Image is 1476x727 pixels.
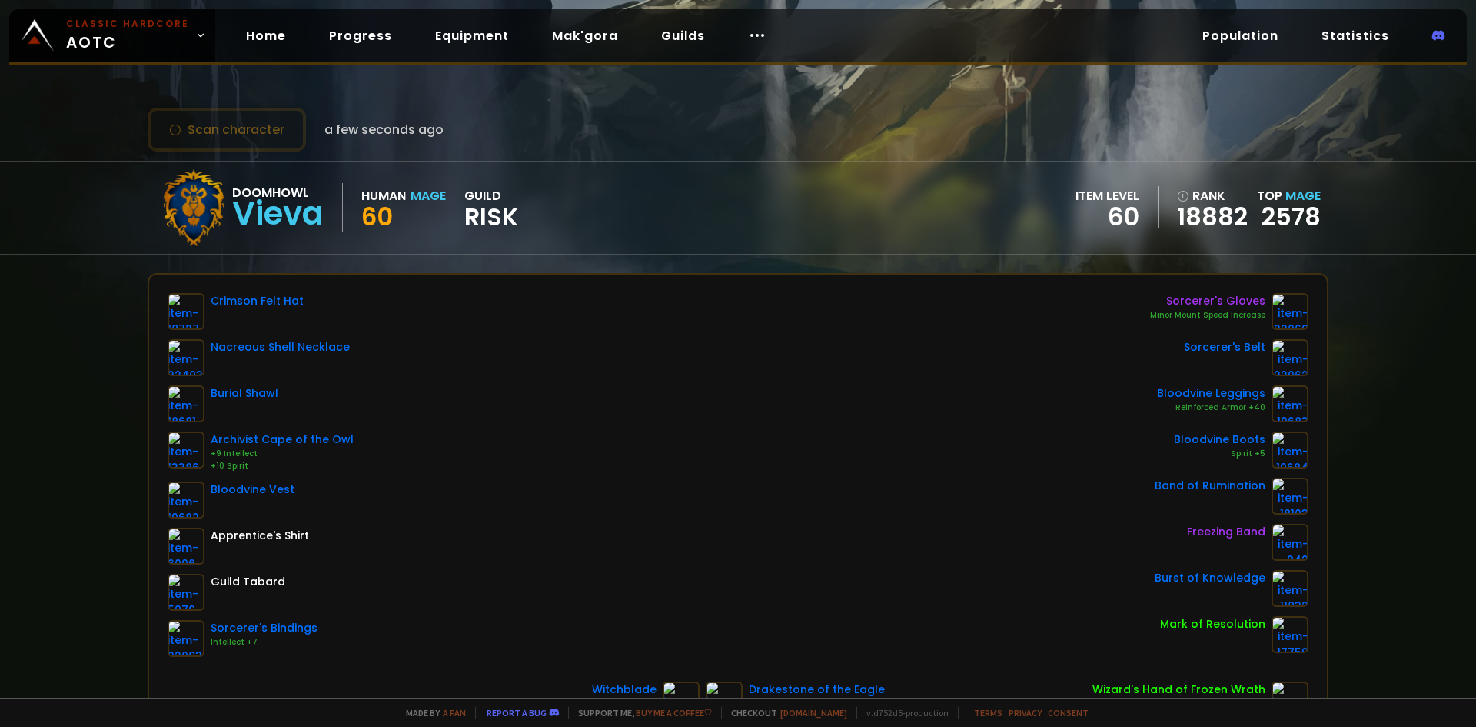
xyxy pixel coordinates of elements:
[1285,188,1321,205] span: Mage
[1309,20,1401,52] a: Statistics
[361,200,393,235] span: 60
[1272,385,1308,422] img: item-19683
[1075,187,1139,206] div: item level
[443,707,466,719] a: a fan
[168,293,204,330] img: item-18727
[66,17,189,31] small: Classic Hardcore
[487,707,547,719] a: Report a bug
[361,187,406,206] div: Human
[1155,478,1265,494] div: Band of Rumination
[211,460,354,472] div: +10 Spirit
[168,432,204,469] img: item-13386
[168,574,204,611] img: item-5976
[1262,200,1321,235] a: 2578
[1272,570,1308,607] img: item-11832
[1174,432,1265,448] div: Bloodvine Boots
[1157,385,1265,402] div: Bloodvine Leggings
[464,206,518,229] span: Risk
[1075,206,1139,229] div: 60
[780,707,847,719] a: [DOMAIN_NAME]
[211,528,309,544] div: Apprentice's Shirt
[721,707,847,719] span: Checkout
[1187,524,1265,540] div: Freezing Band
[1150,309,1265,322] div: Minor Mount Speed Increase
[211,448,354,460] div: +9 Intellect
[211,620,317,636] div: Sorcerer's Bindings
[1157,402,1265,414] div: Reinforced Armor +40
[749,682,885,698] div: Drakestone of the Eagle
[1272,478,1308,515] img: item-18103
[1177,206,1248,229] a: 18882
[592,682,657,698] div: Witchblade
[856,707,949,719] span: v. d752d5 - production
[232,203,324,226] div: Vieva
[9,9,215,62] a: Classic HardcoreAOTC
[324,120,444,139] span: a few seconds ago
[636,707,712,719] a: Buy me a coffee
[1272,432,1308,469] img: item-19684
[1177,187,1248,206] div: rank
[168,620,204,657] img: item-22063
[232,184,324,203] div: Doomhowl
[423,20,521,52] a: Equipment
[211,636,317,649] div: Intellect +7
[411,187,446,206] div: Mage
[1272,524,1308,561] img: item-942
[317,20,404,52] a: Progress
[211,574,285,590] div: Guild Tabard
[1048,707,1089,719] a: Consent
[1272,339,1308,376] img: item-22062
[1160,616,1265,632] div: Mark of Resolution
[1009,707,1042,719] a: Privacy
[397,707,466,719] span: Made by
[568,707,712,719] span: Support me,
[1184,339,1265,355] div: Sorcerer's Belt
[1174,448,1265,460] div: Spirit +5
[211,339,350,355] div: Nacreous Shell Necklace
[1150,293,1265,309] div: Sorcerer's Gloves
[66,17,189,54] span: AOTC
[211,385,278,402] div: Burial Shawl
[1272,293,1308,330] img: item-22066
[168,339,204,376] img: item-22403
[1190,20,1291,52] a: Population
[211,293,304,309] div: Crimson Felt Hat
[234,20,298,52] a: Home
[974,707,1002,719] a: Terms
[148,108,306,152] button: Scan character
[168,528,204,565] img: item-6096
[168,385,204,422] img: item-18681
[649,20,717,52] a: Guilds
[464,187,518,229] div: guild
[1272,616,1308,653] img: item-17759
[1257,187,1321,206] div: Top
[211,432,354,448] div: Archivist Cape of the Owl
[211,482,294,498] div: Bloodvine Vest
[168,482,204,519] img: item-19682
[1092,682,1265,698] div: Wizard's Hand of Frozen Wrath
[1155,570,1265,586] div: Burst of Knowledge
[540,20,630,52] a: Mak'gora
